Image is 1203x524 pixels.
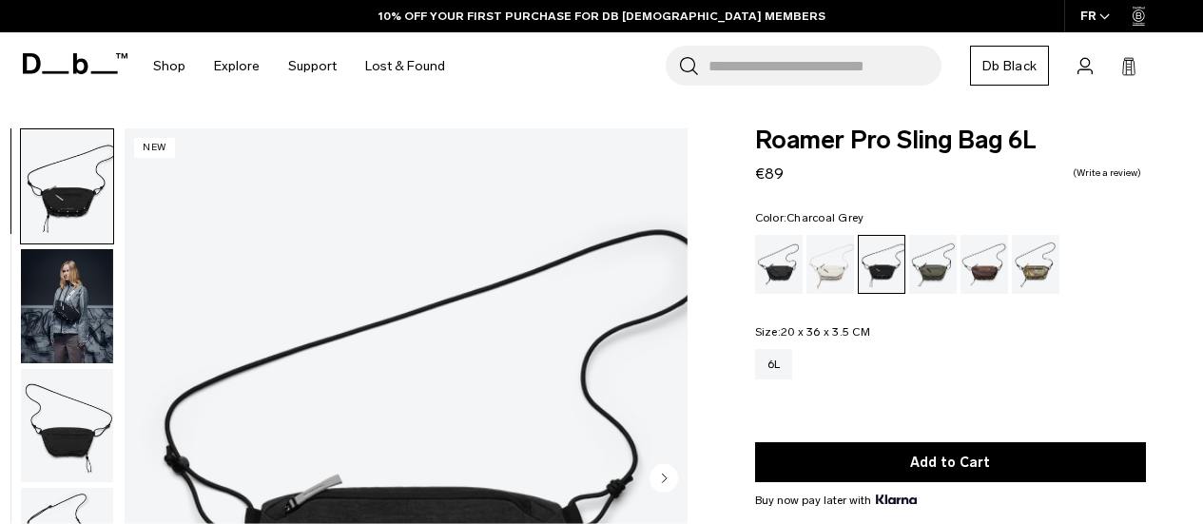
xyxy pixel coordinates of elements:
p: New [134,138,175,158]
button: Add to Cart [755,442,1146,482]
legend: Color: [755,212,864,223]
a: 10% OFF YOUR FIRST PURCHASE FOR DB [DEMOGRAPHIC_DATA] MEMBERS [378,8,825,25]
img: Roamer Pro Sling Bag 6L Charcoal Grey [21,129,113,243]
img: Roamer Pro Sling Bag 6L Charcoal Grey [21,249,113,363]
button: Roamer Pro Sling Bag 6L Charcoal Grey [20,128,114,244]
span: Roamer Pro Sling Bag 6L [755,128,1146,153]
span: €89 [755,165,784,183]
nav: Main Navigation [139,32,459,100]
img: {"height" => 20, "alt" => "Klarna"} [876,495,917,504]
a: Db Black [970,46,1049,86]
a: 6L [755,349,793,379]
a: Black Out [755,235,803,294]
img: Roamer Pro Sling Bag 6L Charcoal Grey [21,369,113,483]
span: 20 x 36 x 3.5 CM [781,325,870,339]
span: Buy now pay later with [755,492,917,509]
button: Roamer Pro Sling Bag 6L Charcoal Grey [20,368,114,484]
a: Support [288,32,337,100]
legend: Size: [755,326,870,338]
a: Lost & Found [365,32,445,100]
a: Forest Green [909,235,957,294]
button: Next slide [650,463,678,495]
a: Homegrown with Lu [960,235,1008,294]
button: Roamer Pro Sling Bag 6L Charcoal Grey [20,248,114,364]
a: Write a review [1073,168,1141,178]
a: Shop [153,32,185,100]
span: Charcoal Grey [786,211,863,224]
a: Oatmilk [806,235,854,294]
a: Explore [214,32,260,100]
a: Charcoal Grey [858,235,905,294]
a: Db x Beyond Medals [1012,235,1059,294]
